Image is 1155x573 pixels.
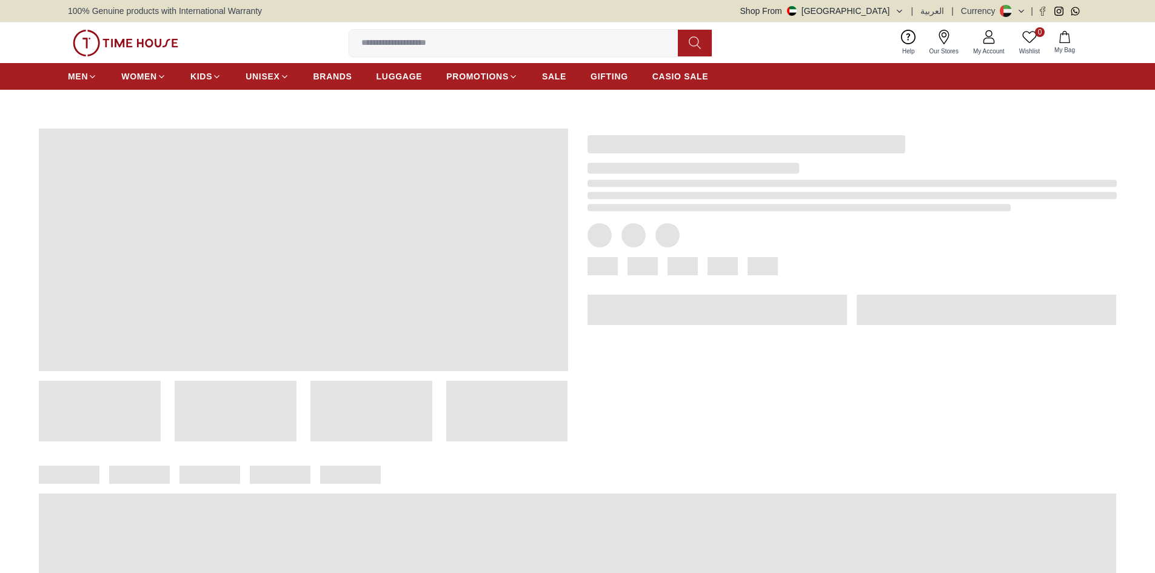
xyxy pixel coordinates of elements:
[313,70,352,82] span: BRANDS
[1035,27,1045,37] span: 0
[121,65,166,87] a: WOMEN
[377,70,423,82] span: LUGGAGE
[246,65,289,87] a: UNISEX
[925,47,963,56] span: Our Stores
[591,70,628,82] span: GIFTING
[68,65,97,87] a: MEN
[922,27,966,58] a: Our Stores
[652,70,709,82] span: CASIO SALE
[911,5,914,17] span: |
[446,70,509,82] span: PROMOTIONS
[246,70,280,82] span: UNISEX
[542,65,566,87] a: SALE
[740,5,904,17] button: Shop From[GEOGRAPHIC_DATA]
[1012,27,1047,58] a: 0Wishlist
[1014,47,1045,56] span: Wishlist
[73,30,178,56] img: ...
[446,65,518,87] a: PROMOTIONS
[68,70,88,82] span: MEN
[190,65,221,87] a: KIDS
[920,5,944,17] button: العربية
[68,5,262,17] span: 100% Genuine products with International Warranty
[591,65,628,87] a: GIFTING
[968,47,1009,56] span: My Account
[787,6,797,16] img: United Arab Emirates
[542,70,566,82] span: SALE
[1050,45,1080,55] span: My Bag
[1047,28,1082,57] button: My Bag
[897,47,920,56] span: Help
[1038,7,1047,16] a: Facebook
[1071,7,1080,16] a: Whatsapp
[121,70,157,82] span: WOMEN
[652,65,709,87] a: CASIO SALE
[1054,7,1063,16] a: Instagram
[190,70,212,82] span: KIDS
[1031,5,1033,17] span: |
[313,65,352,87] a: BRANDS
[377,65,423,87] a: LUGGAGE
[961,5,1000,17] div: Currency
[895,27,922,58] a: Help
[951,5,954,17] span: |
